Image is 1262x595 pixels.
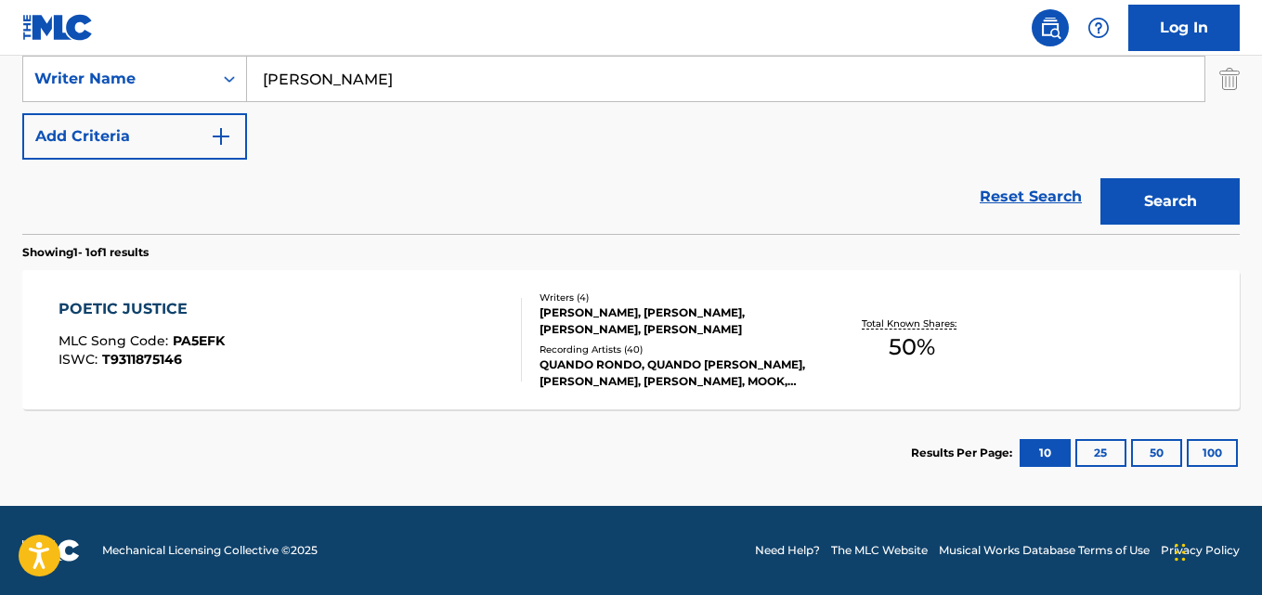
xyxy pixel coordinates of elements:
img: help [1087,17,1110,39]
a: Reset Search [970,176,1091,217]
div: Writers ( 4 ) [540,291,811,304]
div: Drag [1175,524,1186,580]
a: POETIC JUSTICEMLC Song Code:PA5EFKISWC:T9311875146Writers (4)[PERSON_NAME], [PERSON_NAME], [PERSO... [22,270,1240,409]
span: T9311875146 [102,351,182,368]
div: Writer Name [34,68,202,90]
a: Musical Works Database Terms of Use [939,542,1150,559]
p: Showing 1 - 1 of 1 results [22,244,149,261]
button: 10 [1020,439,1071,467]
a: Privacy Policy [1161,542,1240,559]
div: QUANDO RONDO, QUANDO [PERSON_NAME], [PERSON_NAME], [PERSON_NAME], MOOK, QUANDO RONDO, QUANDO ROND... [540,356,811,390]
iframe: Chat Widget [1169,506,1262,595]
div: Recording Artists ( 40 ) [540,343,811,356]
img: 9d2ae6d4665cec9f34b9.svg [210,125,232,148]
img: search [1039,17,1061,39]
button: 50 [1131,439,1182,467]
span: MLC Song Code : [59,332,173,349]
button: Add Criteria [22,113,247,160]
span: 50 % [889,330,935,364]
span: ISWC : [59,351,102,368]
span: Mechanical Licensing Collective © 2025 [102,542,318,559]
button: 100 [1187,439,1238,467]
div: [PERSON_NAME], [PERSON_NAME], [PERSON_NAME], [PERSON_NAME] [540,304,811,338]
button: Search [1100,178,1240,225]
a: The MLC Website [831,542,928,559]
img: MLC Logo [22,14,94,41]
a: Public Search [1032,9,1069,46]
img: Delete Criterion [1219,56,1240,102]
a: Log In [1128,5,1240,51]
button: 25 [1075,439,1126,467]
p: Total Known Shares: [862,317,961,330]
img: logo [22,539,80,562]
span: PA5EFK [173,332,225,349]
div: Help [1080,9,1117,46]
div: POETIC JUSTICE [59,298,225,320]
a: Need Help? [755,542,820,559]
p: Results Per Page: [911,445,1017,461]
